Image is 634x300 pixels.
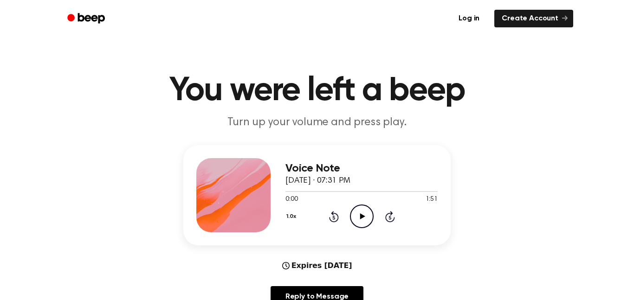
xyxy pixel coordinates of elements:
[139,115,495,130] p: Turn up your volume and press play.
[285,209,299,224] button: 1.0x
[285,177,350,185] span: [DATE] · 07:31 PM
[494,10,573,27] a: Create Account
[285,162,438,175] h3: Voice Note
[61,10,113,28] a: Beep
[282,260,352,271] div: Expires [DATE]
[285,195,298,204] span: 0:00
[449,8,489,29] a: Log in
[426,195,438,204] span: 1:51
[79,74,555,108] h1: You were left a beep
